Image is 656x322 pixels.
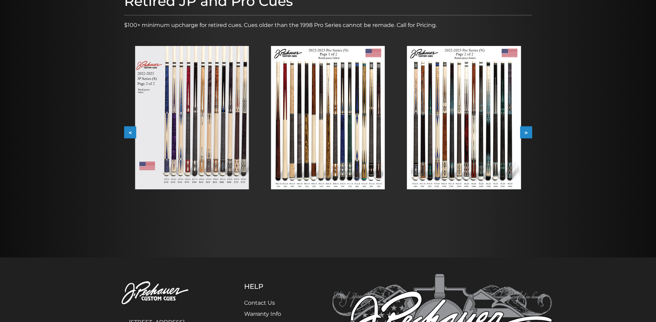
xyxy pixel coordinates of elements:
img: Pechauer Custom Cues [104,274,210,312]
p: $100+ minimum upcharge for retired cues. Cues older than the 1998 Pro Series cannot be remade. Ca... [124,21,532,29]
h5: Help [244,282,298,291]
a: Warranty Info [244,311,281,317]
a: Contact Us [244,300,275,306]
button: < [124,126,136,139]
button: > [520,126,532,139]
div: Carousel Navigation [124,126,532,139]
